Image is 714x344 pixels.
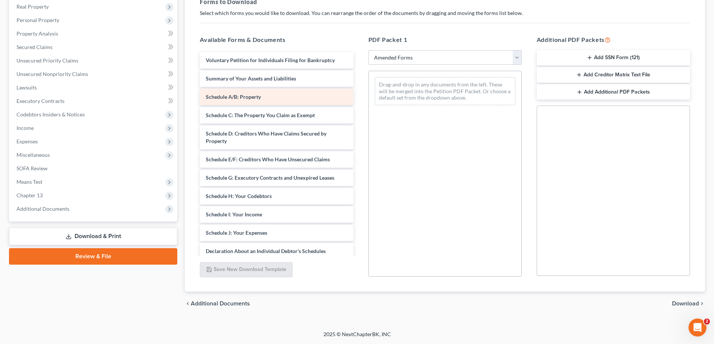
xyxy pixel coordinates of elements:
[16,71,88,77] span: Unsecured Nonpriority Claims
[537,35,690,44] h5: Additional PDF Packets
[206,112,315,118] span: Schedule C: The Property You Claim as Exempt
[200,35,353,44] h5: Available Forms & Documents
[185,301,250,307] a: chevron_left Additional Documents
[200,9,690,17] p: Select which forms you would like to download. You can rearrange the order of the documents by dr...
[16,125,34,131] span: Income
[206,174,334,181] span: Schedule G: Executory Contracts and Unexpired Leases
[368,35,522,44] h5: PDF Packet 1
[16,152,50,158] span: Miscellaneous
[10,81,177,94] a: Lawsuits
[375,77,515,105] div: Drag-and-drop in any documents from the left. These will be merged into the Petition PDF Packet. ...
[10,67,177,81] a: Unsecured Nonpriority Claims
[16,44,52,50] span: Secured Claims
[16,165,48,171] span: SOFA Review
[537,50,690,66] button: Add SSN Form (121)
[10,40,177,54] a: Secured Claims
[9,228,177,245] a: Download & Print
[185,301,191,307] i: chevron_left
[16,30,58,37] span: Property Analysis
[206,229,267,236] span: Schedule J: Your Expenses
[206,94,261,100] span: Schedule A/B: Property
[672,301,705,307] button: Download chevron_right
[144,331,571,344] div: 2025 © NextChapterBK, INC
[206,57,335,63] span: Voluntary Petition for Individuals Filing for Bankruptcy
[10,27,177,40] a: Property Analysis
[537,84,690,100] button: Add Additional PDF Packets
[206,193,272,199] span: Schedule H: Your Codebtors
[689,319,707,337] iframe: Intercom live chat
[206,156,330,162] span: Schedule E/F: Creditors Who Have Unsecured Claims
[191,301,250,307] span: Additional Documents
[16,138,38,144] span: Expenses
[16,111,85,118] span: Codebtors Insiders & Notices
[10,94,177,108] a: Executory Contracts
[704,319,710,325] span: 2
[16,3,49,10] span: Real Property
[16,206,69,212] span: Additional Documents
[206,130,326,144] span: Schedule D: Creditors Who Have Claims Secured by Property
[200,262,293,278] button: Save New Download Template
[206,75,296,82] span: Summary of Your Assets and Liabilities
[10,54,177,67] a: Unsecured Priority Claims
[699,301,705,307] i: chevron_right
[16,98,64,104] span: Executory Contracts
[537,67,690,83] button: Add Creditor Matrix Text File
[206,248,326,254] span: Declaration About an Individual Debtor's Schedules
[16,192,43,198] span: Chapter 13
[16,17,59,23] span: Personal Property
[16,84,37,91] span: Lawsuits
[16,179,42,185] span: Means Test
[10,162,177,175] a: SOFA Review
[206,211,262,217] span: Schedule I: Your Income
[16,57,78,64] span: Unsecured Priority Claims
[9,248,177,265] a: Review & File
[672,301,699,307] span: Download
